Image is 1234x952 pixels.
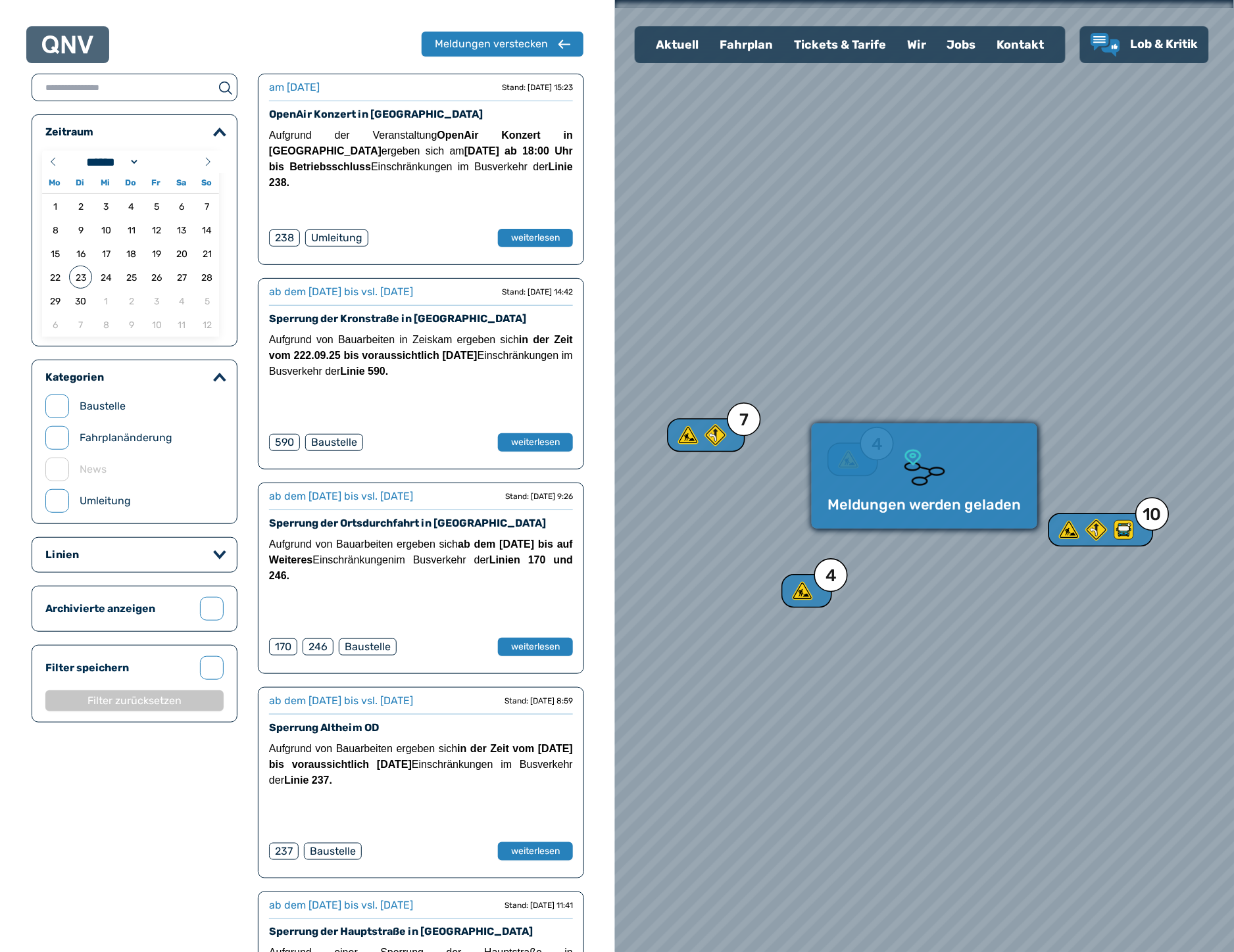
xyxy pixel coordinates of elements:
[339,638,397,655] div: Baustelle
[498,229,573,247] button: weiterlesen
[45,660,189,676] label: Filter speichern
[93,179,118,187] span: Mi
[783,28,897,62] a: Tickets & Tarife
[139,155,187,169] input: Year
[42,32,93,58] a: QNV Logo
[170,195,193,218] span: 06.09.2025
[899,439,951,492] img: Ladeanimation
[95,195,118,218] span: 03.09.2025
[45,601,189,617] label: Archivierte anzeigen
[120,218,143,241] span: 11.09.2025
[143,179,168,187] span: Fr
[44,313,67,336] span: 06.10.2025
[80,493,131,509] label: Umleitung
[80,462,107,477] label: News
[269,130,573,188] span: Aufgrund der Veranstaltung ergeben sich am Einschränkungen im Busverkehr der
[82,155,140,169] select: Month
[95,289,118,312] span: 01.10.2025
[987,28,1055,62] a: Kontakt
[170,313,193,336] span: 11.10.2025
[44,289,67,312] span: 29.09.2025
[269,743,573,786] span: Aufgrund von Bauarbeiten ergeben sich Einschränkungen im Busverkehr der
[269,434,300,451] div: 590
[69,313,92,336] span: 07.10.2025
[1091,33,1198,57] a: Lob & Kritik
[709,28,783,62] a: Fahrplan
[269,693,413,709] div: ab dem [DATE] bis vsl. [DATE]
[145,313,168,336] span: 10.10.2025
[196,195,219,218] span: 07.09.2025
[196,266,219,289] span: 28.09.2025
[42,36,93,54] img: QNV Logo
[44,195,67,218] span: 01.09.2025
[284,774,332,786] strong: Linie 237.
[269,638,297,655] div: 170
[435,36,548,52] div: Meldungen verstecken
[304,843,362,860] div: Baustelle
[145,242,168,265] span: 19.09.2025
[196,313,219,336] span: 12.10.2025
[118,179,143,187] span: Do
[269,538,573,581] span: Aufgrund von Bauarbeiten ergeben sich im Busverkehr der
[120,289,143,312] span: 02.10.2025
[69,195,92,218] span: 02.09.2025
[120,266,143,289] span: 25.09.2025
[505,900,573,911] div: Stand: [DATE] 11:41
[120,313,143,336] span: 09.10.2025
[42,179,67,187] span: Mo
[505,145,573,156] strong: ab 18:00 Uhr
[95,242,118,265] span: 17.09.2025
[269,538,573,565] strong: ab dem [DATE] bis auf Weiteres
[170,289,193,312] span: 04.10.2025
[269,488,413,504] div: ab dem [DATE] bis vsl. [DATE]
[739,412,749,429] div: 7
[269,284,413,300] div: ab dem [DATE] bis vsl. [DATE]
[645,28,709,62] a: Aktuell
[1131,37,1198,51] span: Lob & Kritik
[145,218,168,241] span: 12.09.2025
[269,80,320,95] div: am [DATE]
[170,266,193,289] span: 27.09.2025
[422,32,583,57] button: Meldungen verstecken
[897,28,937,62] a: Wir
[80,430,172,446] label: Fahrplanänderung
[498,433,573,452] button: weiterlesen
[498,842,573,861] button: weiterlesen
[45,126,93,139] legend: Zeitraum
[269,517,546,529] a: Sperrung der Ortsdurchfahrt in [GEOGRAPHIC_DATA]
[827,497,1022,513] p: Meldungen werden geladen
[170,218,193,241] span: 13.09.2025
[269,312,526,325] a: Sperrung der Kronstraße in [GEOGRAPHIC_DATA]
[69,266,92,289] span: 23.09.2025
[44,266,67,289] span: 22.09.2025
[312,554,394,565] span: Einschränkungen
[67,179,92,187] span: Di
[498,638,573,656] button: weiterlesen
[505,696,573,706] div: Stand: [DATE] 8:59
[80,398,126,414] label: Baustelle
[196,218,219,241] span: 14.09.2025
[502,287,573,297] div: Stand: [DATE] 14:42
[269,897,413,913] div: ab dem [DATE] bis vsl. [DATE]
[502,82,573,93] div: Stand: [DATE] 15:23
[791,581,821,602] div: 4
[269,926,533,938] a: Sperrung der Hauptstraße in [GEOGRAPHIC_DATA]
[269,108,483,120] a: OpenAir Konzert in [GEOGRAPHIC_DATA]
[196,242,219,265] span: 21.09.2025
[341,366,389,377] strong: Linie 590.
[120,242,143,265] span: 18.09.2025
[45,371,104,384] legend: Kategorien
[681,425,729,446] div: 7
[303,638,333,655] div: 246
[937,28,987,62] a: Jobs
[69,242,92,265] span: 16.09.2025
